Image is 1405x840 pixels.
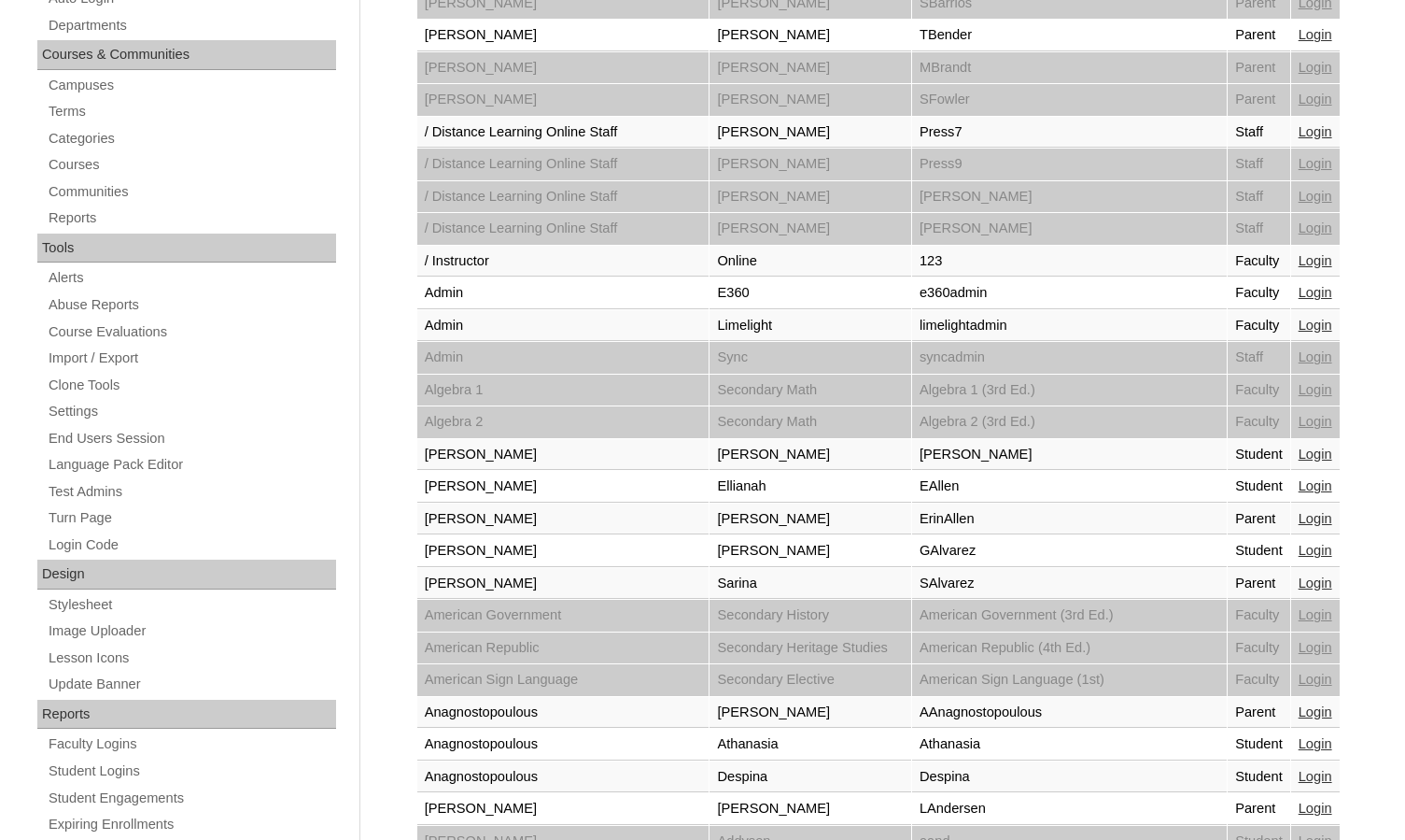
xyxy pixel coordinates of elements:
td: ErinAllen [912,504,1227,535]
a: Login [1299,318,1332,333]
td: Anagnostopoulous [417,697,710,729]
td: Secondary History [710,600,910,632]
div: Tools [37,234,336,263]
a: Stylesheet [47,593,336,617]
a: Login [1299,382,1332,397]
td: [PERSON_NAME] [710,20,910,51]
td: E360 [710,278,910,309]
td: Parent [1228,84,1290,116]
a: Faculty Logins [47,733,336,756]
a: Login [1299,478,1332,493]
td: Limelight [710,310,910,342]
a: Reports [47,206,336,230]
td: Sync [710,342,910,374]
td: Faculty [1228,246,1290,278]
td: Anagnostopoulous [417,729,710,761]
td: American Sign Language [417,664,710,696]
td: [PERSON_NAME] [710,504,910,535]
td: / Distance Learning Online Staff [417,181,710,213]
td: Ellianah [710,471,910,503]
td: [PERSON_NAME] [710,793,910,825]
td: Anagnostopoulous [417,762,710,793]
td: Parent [1228,504,1290,535]
td: Parent [1228,568,1290,600]
a: Login Code [47,534,336,557]
a: Settings [47,400,336,423]
a: Abuse Reports [47,293,336,317]
a: Login [1299,92,1332,107]
td: / Instructor [417,246,710,278]
td: [PERSON_NAME] [710,535,910,567]
a: Login [1299,27,1332,42]
td: Algebra 2 [417,406,710,438]
td: Algebra 2 (3rd Ed.) [912,406,1227,438]
td: Algebra 1 [417,375,710,406]
td: Press7 [912,117,1227,149]
td: / Distance Learning Online Staff [417,117,710,149]
a: Login [1299,543,1332,558]
a: Clone Tools [47,374,336,397]
td: Faculty [1228,633,1290,664]
td: Secondary Heritage Studies [710,633,910,664]
a: Terms [47,100,336,123]
a: Login [1299,221,1332,235]
td: [PERSON_NAME] [417,504,710,535]
td: SFowler [912,84,1227,116]
td: Despina [710,762,910,793]
a: Student Engagements [47,787,336,810]
a: Login [1299,349,1332,364]
a: Expiring Enrollments [47,813,336,836]
td: Staff [1228,213,1290,245]
td: Parent [1228,52,1290,84]
a: Login [1299,285,1332,300]
td: American Government (3rd Ed.) [912,600,1227,632]
td: Staff [1228,342,1290,374]
td: Admin [417,310,710,342]
td: Admin [417,278,710,309]
td: Online [710,246,910,278]
td: American Sign Language (1st) [912,664,1227,696]
td: / Distance Learning Online Staff [417,149,710,180]
a: Image Uploader [47,619,336,643]
a: Login [1299,576,1332,591]
a: Import / Export [47,347,336,370]
td: AAnagnostopoulous [912,697,1227,729]
td: [PERSON_NAME] [710,117,910,149]
a: Categories [47,127,336,150]
td: [PERSON_NAME] [417,84,710,116]
a: Turn Page [47,506,336,530]
td: Student [1228,762,1290,793]
td: Faculty [1228,406,1290,438]
a: Login [1299,189,1332,204]
td: [PERSON_NAME] [417,20,710,51]
td: [PERSON_NAME] [417,439,710,471]
a: Login [1299,124,1332,139]
a: Test Admins [47,480,336,504]
td: Staff [1228,117,1290,149]
div: Courses & Communities [37,40,336,70]
td: SAlvarez [912,568,1227,600]
td: 123 [912,246,1227,278]
td: e360admin [912,278,1227,309]
a: Lesson Icons [47,647,336,670]
td: [PERSON_NAME] [710,52,910,84]
td: [PERSON_NAME] [417,52,710,84]
td: LAndersen [912,793,1227,825]
td: [PERSON_NAME] [912,181,1227,213]
td: [PERSON_NAME] [912,439,1227,471]
td: [PERSON_NAME] [417,471,710,503]
td: American Republic [417,633,710,664]
td: Faculty [1228,310,1290,342]
a: Communities [47,180,336,204]
td: Student [1228,535,1290,567]
a: Campuses [47,74,336,97]
td: [PERSON_NAME] [710,149,910,180]
a: Login [1299,801,1332,816]
td: limelightadmin [912,310,1227,342]
a: Login [1299,736,1332,751]
td: American Government [417,600,710,632]
a: End Users Session [47,427,336,450]
td: [PERSON_NAME] [710,84,910,116]
td: Admin [417,342,710,374]
a: Login [1299,769,1332,784]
